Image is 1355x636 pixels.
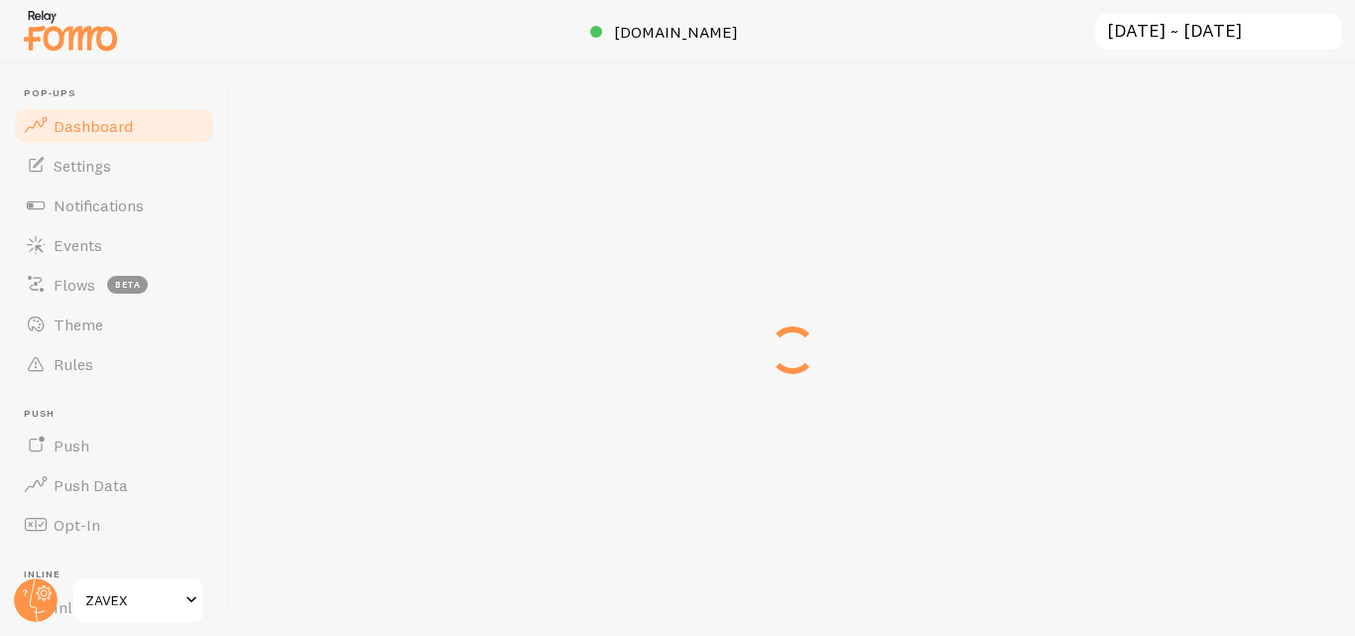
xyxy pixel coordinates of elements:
a: Opt-In [12,505,216,545]
a: Flows beta [12,265,216,305]
span: Opt-In [54,515,100,535]
span: Rules [54,354,93,374]
a: Push [12,426,216,465]
a: Events [12,225,216,265]
span: Theme [54,315,103,334]
span: Push Data [54,475,128,495]
span: Settings [54,156,111,176]
a: Dashboard [12,106,216,146]
span: Notifications [54,195,144,215]
span: Pop-ups [24,87,216,100]
a: Push Data [12,465,216,505]
span: beta [107,276,148,294]
span: Dashboard [54,116,133,136]
a: Notifications [12,186,216,225]
span: ZAVEX [85,588,180,612]
img: fomo-relay-logo-orange.svg [21,5,120,56]
span: Events [54,235,102,255]
span: Inline [24,569,216,581]
span: Flows [54,275,95,295]
a: Rules [12,344,216,384]
a: Theme [12,305,216,344]
span: Push [24,408,216,421]
a: ZAVEX [71,576,205,624]
a: Settings [12,146,216,186]
span: Push [54,436,89,455]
